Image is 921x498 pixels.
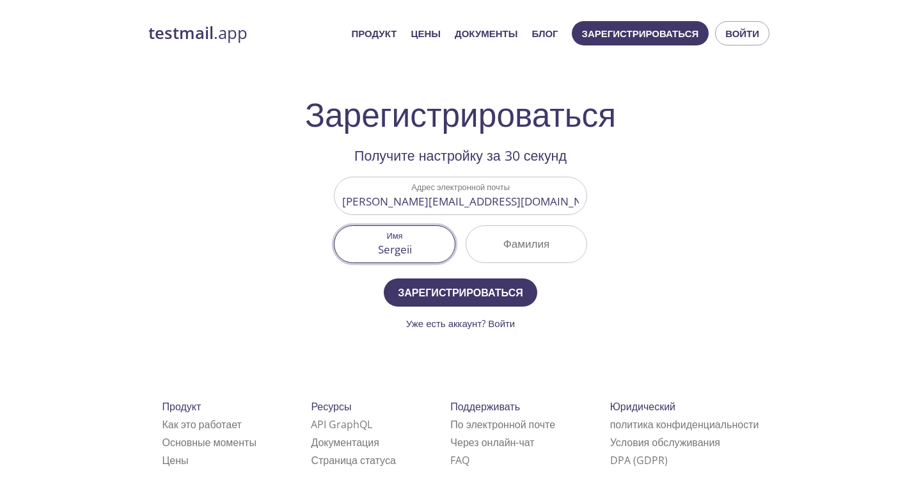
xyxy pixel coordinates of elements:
[406,317,516,330] a: Уже есть аккаунт? Войти
[162,417,242,431] a: Как это работает
[450,453,469,467] font: FAQ
[148,22,214,44] font: testmail
[610,453,668,467] a: DPA (GDPR)
[572,21,709,45] button: Зарегистрироваться
[455,27,517,40] font: Документы
[610,435,720,449] a: Условия обслуживания
[450,435,534,449] font: Через онлайн-чат
[311,399,351,414] font: Ресурсы
[450,417,555,431] font: По электронной почте
[455,25,517,42] a: Документы
[411,25,440,42] a: Цены
[162,453,189,467] a: Цены
[311,453,395,467] a: Страница статуса
[715,21,769,45] button: Войти
[351,25,397,42] a: Продукт
[311,417,372,431] a: API GraphQL
[725,27,759,40] font: Войти
[531,27,558,40] font: Блог
[411,27,440,40] font: Цены
[311,435,379,449] a: Документация
[351,27,397,40] font: Продукт
[354,146,567,165] font: Получите настройку за 30 секунд
[384,278,537,307] button: Зарегистрироваться
[582,27,699,40] font: Зарегистрироваться
[610,399,675,414] font: Юридический
[531,25,558,42] a: Блог
[305,92,616,136] font: Зарегистрироваться
[214,22,248,44] font: .app
[450,399,520,414] font: Поддерживать
[148,22,341,44] a: testmail.app
[162,399,201,414] font: Продукт
[610,417,759,431] a: политика конфиденциальности
[398,285,523,300] font: Зарегистрироваться
[162,435,256,449] a: Основные моменты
